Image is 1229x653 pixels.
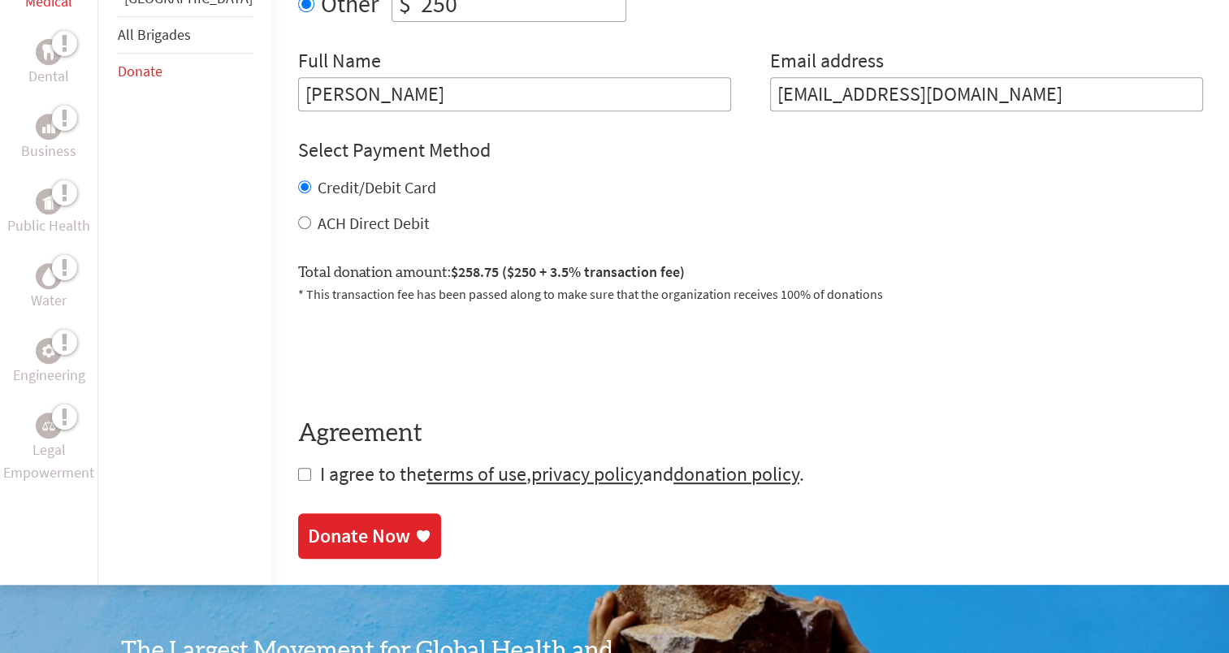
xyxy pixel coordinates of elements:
div: Dental [36,39,62,65]
p: Dental [28,65,69,88]
a: All Brigades [118,25,191,44]
input: Your Email [770,77,1203,111]
label: Credit/Debit Card [318,177,436,197]
a: Legal EmpowermentLegal Empowerment [3,413,94,484]
img: Engineering [42,344,55,357]
a: Donate [118,62,162,80]
div: Engineering [36,338,62,364]
img: Legal Empowerment [42,421,55,430]
p: * This transaction fee has been passed along to make sure that the organization receives 100% of ... [298,284,1203,304]
input: Enter Full Name [298,77,731,111]
a: BusinessBusiness [21,114,76,162]
p: Water [31,289,67,312]
img: Public Health [42,193,55,210]
a: WaterWater [31,263,67,312]
img: Water [42,267,55,286]
div: Public Health [36,188,62,214]
p: Legal Empowerment [3,439,94,484]
label: ACH Direct Debit [318,213,430,233]
a: privacy policy [531,461,643,487]
a: donation policy [673,461,799,487]
img: Business [42,120,55,133]
span: I agree to the , and . [320,461,804,487]
p: Business [21,140,76,162]
img: Dental [42,45,55,60]
a: terms of use [426,461,526,487]
p: Public Health [7,214,90,237]
label: Email address [770,48,884,77]
div: Legal Empowerment [36,413,62,439]
a: Donate Now [298,513,441,559]
a: EngineeringEngineering [13,338,85,387]
a: DentalDental [28,39,69,88]
li: All Brigades [118,16,253,54]
label: Total donation amount: [298,261,685,284]
h4: Select Payment Method [298,137,1203,163]
div: Water [36,263,62,289]
span: $258.75 ($250 + 3.5% transaction fee) [451,262,685,281]
div: Donate Now [308,523,410,549]
h4: Agreement [298,419,1203,448]
div: Business [36,114,62,140]
a: Public HealthPublic Health [7,188,90,237]
iframe: reCAPTCHA [298,323,545,387]
label: Full Name [298,48,381,77]
li: Donate [118,54,253,89]
p: Engineering [13,364,85,387]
